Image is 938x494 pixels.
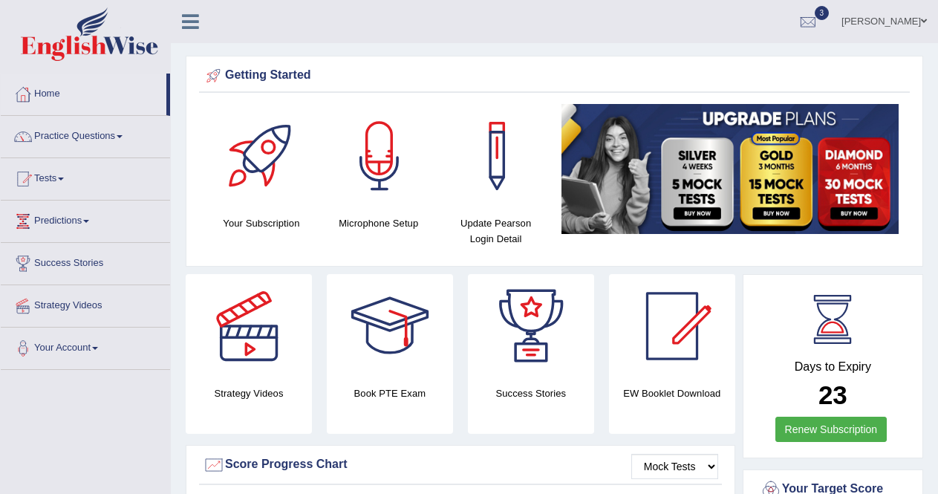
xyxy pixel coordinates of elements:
[186,386,312,401] h4: Strategy Videos
[445,215,547,247] h4: Update Pearson Login Detail
[818,380,847,409] b: 23
[468,386,594,401] h4: Success Stories
[1,285,170,322] a: Strategy Videos
[760,360,906,374] h4: Days to Expiry
[815,6,830,20] span: 3
[1,201,170,238] a: Predictions
[1,243,170,280] a: Success Stories
[328,215,430,231] h4: Microphone Setup
[1,116,170,153] a: Practice Questions
[1,328,170,365] a: Your Account
[327,386,453,401] h4: Book PTE Exam
[561,104,899,234] img: small5.jpg
[210,215,313,231] h4: Your Subscription
[203,65,906,87] div: Getting Started
[1,74,166,111] a: Home
[203,454,718,476] div: Score Progress Chart
[609,386,735,401] h4: EW Booklet Download
[1,158,170,195] a: Tests
[775,417,887,442] a: Renew Subscription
